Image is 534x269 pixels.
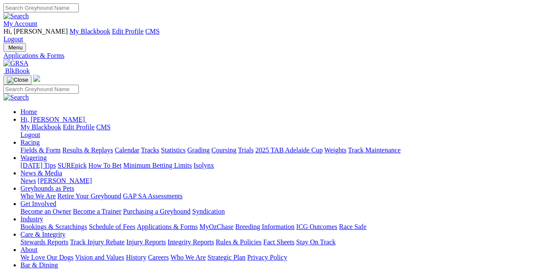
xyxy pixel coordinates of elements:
a: Applications & Forms [3,52,531,60]
a: Grading [188,146,210,154]
span: Menu [9,44,23,51]
a: Industry [20,215,43,223]
a: Who We Are [170,254,206,261]
a: Edit Profile [63,123,95,131]
a: News [20,177,36,184]
a: Weights [324,146,346,154]
a: My Blackbook [69,28,110,35]
a: Statistics [161,146,186,154]
a: History [126,254,146,261]
button: Toggle navigation [3,75,32,85]
div: About [20,254,531,261]
a: Minimum Betting Limits [123,162,192,169]
img: logo-grsa-white.png [33,75,40,82]
a: 2025 TAB Adelaide Cup [255,146,323,154]
a: Trials [238,146,254,154]
a: Rules & Policies [216,238,262,246]
a: Home [20,108,37,115]
a: GAP SA Assessments [123,192,183,200]
a: Greyhounds as Pets [20,185,74,192]
img: GRSA [3,60,29,67]
a: Careers [148,254,169,261]
span: BlkBook [5,67,30,74]
a: Retire Your Greyhound [58,192,121,200]
a: Results & Replays [62,146,113,154]
a: Race Safe [339,223,366,230]
a: BlkBook [3,67,30,74]
a: Injury Reports [126,238,166,246]
div: Industry [20,223,531,231]
div: Care & Integrity [20,238,531,246]
a: Purchasing a Greyhound [123,208,191,215]
a: Track Maintenance [348,146,401,154]
a: Vision and Values [75,254,124,261]
a: Integrity Reports [167,238,214,246]
a: Become a Trainer [73,208,121,215]
a: Tracks [141,146,159,154]
a: Bar & Dining [20,261,58,269]
div: Hi, [PERSON_NAME] [20,123,531,139]
a: CMS [145,28,160,35]
img: Close [7,77,28,83]
a: Hi, [PERSON_NAME] [20,116,87,123]
span: Hi, [PERSON_NAME] [20,116,85,123]
a: Fact Sheets [263,238,294,246]
a: Stewards Reports [20,238,68,246]
button: Toggle navigation [3,43,26,52]
a: SUREpick [58,162,87,169]
a: Edit Profile [112,28,144,35]
div: News & Media [20,177,531,185]
a: Who We Are [20,192,56,200]
div: Racing [20,146,531,154]
a: Syndication [192,208,225,215]
a: We Love Our Dogs [20,254,73,261]
img: Search [3,12,29,20]
a: Care & Integrity [20,231,66,238]
span: Hi, [PERSON_NAME] [3,28,68,35]
div: Greyhounds as Pets [20,192,531,200]
a: About [20,246,38,253]
a: Track Injury Rebate [70,238,124,246]
a: Get Involved [20,200,56,207]
a: Breeding Information [235,223,294,230]
a: Become an Owner [20,208,71,215]
img: Search [3,94,29,101]
a: MyOzChase [199,223,234,230]
a: Isolynx [193,162,214,169]
div: My Account [3,28,531,43]
a: Privacy Policy [247,254,287,261]
a: Calendar [115,146,139,154]
a: Logout [3,35,23,43]
div: Wagering [20,162,531,169]
a: News & Media [20,169,62,177]
a: How To Bet [89,162,122,169]
a: Coursing [211,146,237,154]
a: Strategic Plan [208,254,245,261]
a: Fields & Form [20,146,61,154]
input: Search [3,3,79,12]
a: Logout [20,131,40,138]
a: ICG Outcomes [296,223,337,230]
a: Wagering [20,154,47,161]
a: Bookings & Scratchings [20,223,87,230]
a: Stay On Track [296,238,335,246]
a: [PERSON_NAME] [38,177,92,184]
a: My Account [3,20,38,27]
a: [DATE] Tips [20,162,56,169]
div: Get Involved [20,208,531,215]
a: CMS [96,123,111,131]
a: Applications & Forms [137,223,198,230]
a: My Blackbook [20,123,61,131]
a: Racing [20,139,40,146]
a: Schedule of Fees [89,223,135,230]
input: Search [3,85,79,94]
